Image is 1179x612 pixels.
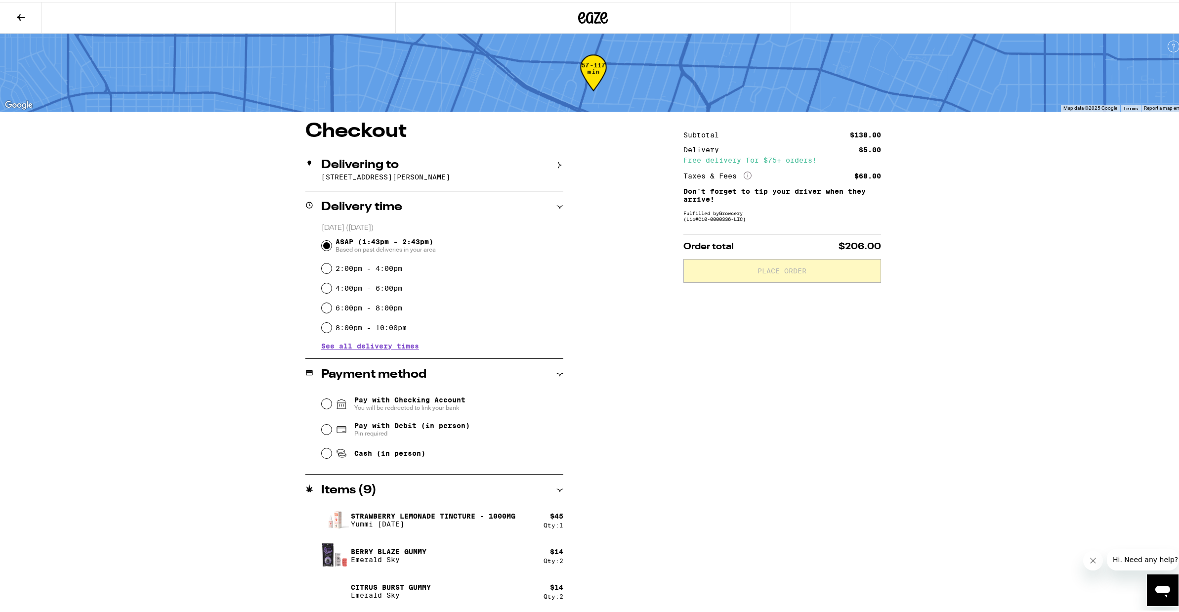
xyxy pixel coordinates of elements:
[336,236,436,252] span: ASAP (1:43pm - 2:43pm)
[336,302,402,310] label: 6:00pm - 8:00pm
[336,244,436,252] span: Based on past deliveries in your area
[321,199,402,211] h2: Delivery time
[351,546,426,554] p: Berry Blaze Gummy
[839,240,881,249] span: $206.00
[336,322,407,330] label: 8:00pm - 10:00pm
[683,257,881,281] button: Place Order
[544,591,563,598] div: Qty: 2
[859,144,881,151] div: $5.00
[321,367,426,379] h2: Payment method
[683,185,881,201] p: Don't forget to tip your driver when they arrive!
[550,546,563,554] div: $ 14
[580,60,607,97] div: 57-117 min
[758,265,807,272] span: Place Order
[321,541,349,567] img: Berry Blaze Gummy
[351,589,431,597] p: Emerald Sky
[550,581,563,589] div: $ 14
[354,394,465,410] span: Pay with Checking Account
[1083,549,1103,568] iframe: Close message
[351,581,431,589] p: Citrus Burst Gummy
[354,428,470,436] span: Pin required
[2,97,35,110] a: Open this area in Google Maps (opens a new window)
[850,130,881,136] div: $138.00
[336,282,402,290] label: 4:00pm - 6:00pm
[1107,547,1179,568] iframe: Message from company
[544,520,563,526] div: Qty: 1
[354,402,465,410] span: You will be redirected to link your bank
[354,420,470,428] span: Pay with Debit (in person)
[1063,103,1117,109] span: Map data ©2025 Google
[321,504,349,532] img: Strawberry Lemonade Tincture - 1000mg
[544,556,563,562] div: Qty: 2
[2,97,35,110] img: Google
[321,341,419,348] button: See all delivery times
[683,170,752,178] div: Taxes & Fees
[683,144,726,151] div: Delivery
[305,120,563,139] h1: Checkout
[321,171,563,179] p: [STREET_ADDRESS][PERSON_NAME]
[683,208,881,220] div: Fulfilled by Growcery (Lic# C10-0000336-LIC )
[550,510,563,518] div: $ 45
[1147,572,1179,604] iframe: Button to launch messaging window
[321,157,399,169] h2: Delivering to
[351,518,515,526] p: Yummi [DATE]
[683,155,881,162] div: Free delivery for $75+ orders!
[336,262,402,270] label: 2:00pm - 4:00pm
[351,554,426,562] p: Emerald Sky
[854,171,881,177] div: $68.00
[321,575,349,603] img: Citrus Burst Gummy
[322,221,563,231] p: [DATE] ([DATE])
[321,482,377,494] h2: Items ( 9 )
[351,510,515,518] p: Strawberry Lemonade Tincture - 1000mg
[1123,103,1138,109] a: Terms
[683,240,734,249] span: Order total
[354,447,425,455] span: Cash (in person)
[683,130,726,136] div: Subtotal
